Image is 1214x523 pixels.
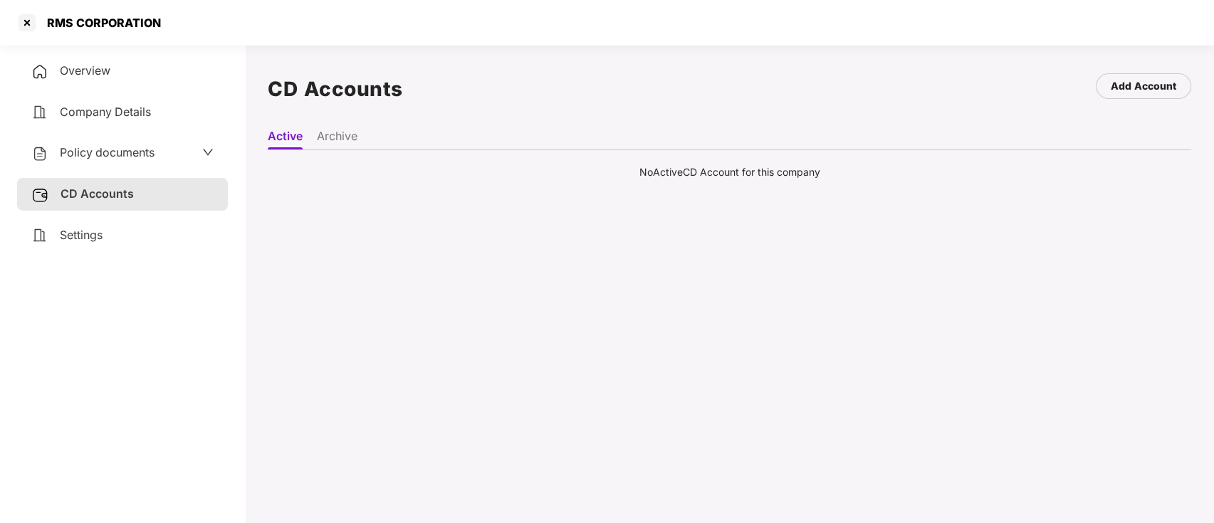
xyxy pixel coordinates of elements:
[1111,78,1176,94] div: Add Account
[31,145,48,162] img: svg+xml;base64,PHN2ZyB4bWxucz0iaHR0cDovL3d3dy53My5vcmcvMjAwMC9zdmciIHdpZHRoPSIyNCIgaGVpZ2h0PSIyNC...
[202,147,214,158] span: down
[61,186,134,201] span: CD Accounts
[38,16,161,30] div: RMS CORPORATION
[317,129,357,149] li: Archive
[31,186,49,204] img: svg+xml;base64,PHN2ZyB3aWR0aD0iMjUiIGhlaWdodD0iMjQiIHZpZXdCb3g9IjAgMCAyNSAyNCIgZmlsbD0ibm9uZSIgeG...
[31,63,48,80] img: svg+xml;base64,PHN2ZyB4bWxucz0iaHR0cDovL3d3dy53My5vcmcvMjAwMC9zdmciIHdpZHRoPSIyNCIgaGVpZ2h0PSIyNC...
[60,63,110,78] span: Overview
[268,73,403,105] h1: CD Accounts
[31,104,48,121] img: svg+xml;base64,PHN2ZyB4bWxucz0iaHR0cDovL3d3dy53My5vcmcvMjAwMC9zdmciIHdpZHRoPSIyNCIgaGVpZ2h0PSIyNC...
[31,227,48,244] img: svg+xml;base64,PHN2ZyB4bWxucz0iaHR0cDovL3d3dy53My5vcmcvMjAwMC9zdmciIHdpZHRoPSIyNCIgaGVpZ2h0PSIyNC...
[60,105,151,119] span: Company Details
[60,228,103,242] span: Settings
[268,164,1191,180] div: No Active CD Account for this company
[60,145,155,159] span: Policy documents
[268,129,303,149] li: Active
